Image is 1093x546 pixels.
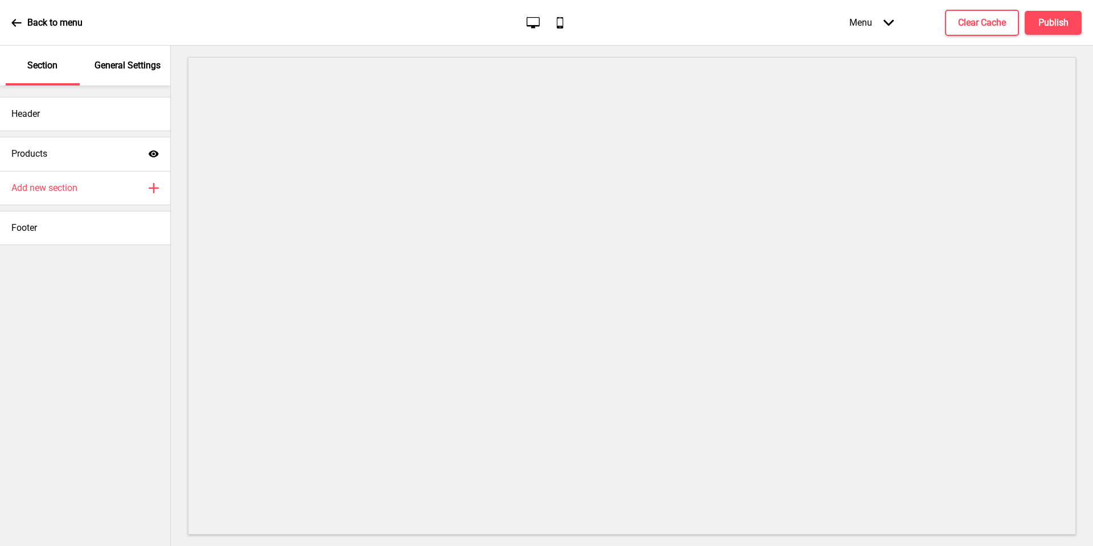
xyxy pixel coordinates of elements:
button: Publish [1025,11,1082,35]
p: Back to menu [27,17,83,29]
div: Menu [838,6,905,39]
h4: Header [11,108,40,120]
h4: Add new section [11,182,77,194]
button: Clear Cache [945,10,1019,36]
p: General Settings [94,59,161,72]
h4: Publish [1038,17,1069,29]
a: Back to menu [11,7,83,38]
h4: Footer [11,222,37,234]
h4: Products [11,148,47,160]
p: Section [27,59,57,72]
h4: Clear Cache [958,17,1006,29]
